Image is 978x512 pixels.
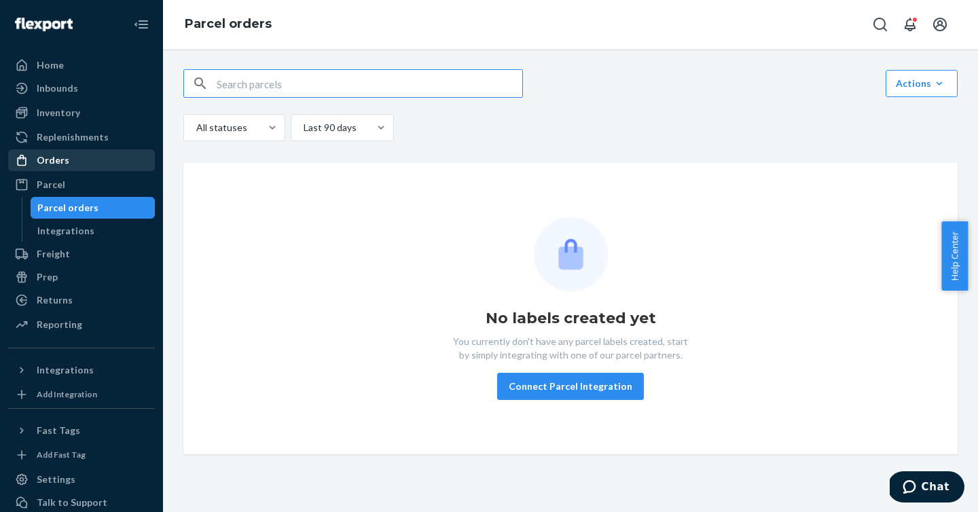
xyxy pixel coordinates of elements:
a: Replenishments [8,126,155,148]
a: Inventory [8,102,155,124]
a: Returns [8,289,155,311]
button: Close Navigation [128,11,155,38]
div: Home [37,58,64,72]
a: Freight [8,243,155,265]
div: Talk to Support [37,496,107,509]
div: Parcel [37,178,65,191]
div: Integrations [37,363,94,377]
a: Home [8,54,155,76]
div: Integrations [37,224,94,238]
button: Open Search Box [867,11,894,38]
a: Inbounds [8,77,155,99]
div: Prep [37,270,58,284]
button: Help Center [941,221,968,291]
a: Parcel [8,174,155,196]
div: Freight [37,247,70,261]
input: Search parcels [217,70,522,97]
button: Open notifications [896,11,924,38]
h1: No labels created yet [486,308,656,329]
input: All statuses [195,121,196,134]
input: Last 90 days [302,121,304,134]
div: Orders [37,153,69,167]
button: Connect Parcel Integration [497,373,644,400]
div: Add Integration [37,388,97,400]
div: Reporting [37,318,82,331]
a: Add Integration [8,386,155,403]
a: Add Fast Tag [8,447,155,463]
img: Flexport logo [15,18,73,31]
button: Open account menu [926,11,954,38]
div: Add Fast Tag [37,449,86,460]
div: Fast Tags [37,424,80,437]
button: Actions [886,70,958,97]
p: You currently don't have any parcel labels created, start by simply integrating with one of our p... [452,335,689,362]
iframe: Opens a widget where you can chat to one of our agents [890,471,964,505]
div: Parcel orders [37,201,98,215]
div: Returns [37,293,73,307]
a: Reporting [8,314,155,335]
button: Integrations [8,359,155,381]
div: Inbounds [37,81,78,95]
button: Fast Tags [8,420,155,441]
div: Actions [896,77,947,90]
a: Parcel orders [31,197,156,219]
a: Orders [8,149,155,171]
a: Settings [8,469,155,490]
a: Integrations [31,220,156,242]
img: Empty list [534,217,608,291]
div: Replenishments [37,130,109,144]
a: Parcel orders [185,16,272,31]
div: Settings [37,473,75,486]
div: Inventory [37,106,80,120]
ol: breadcrumbs [174,5,283,44]
a: Prep [8,266,155,288]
